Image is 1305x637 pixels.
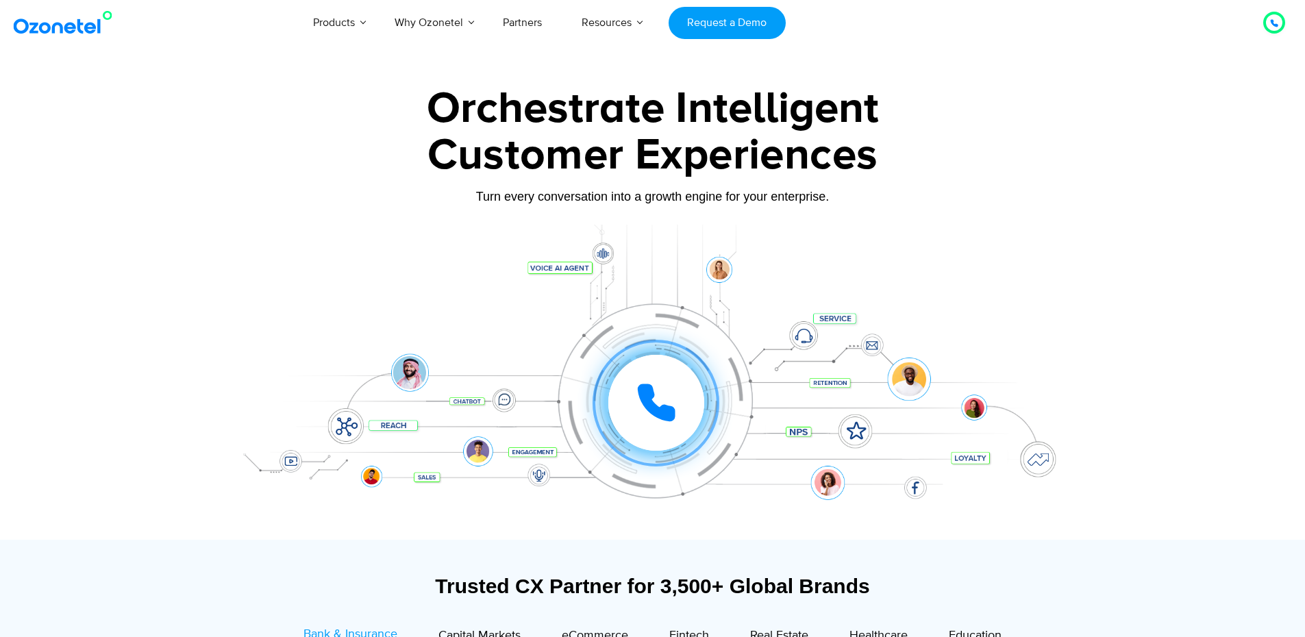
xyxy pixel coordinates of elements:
[225,123,1081,188] div: Customer Experiences
[225,87,1081,131] div: Orchestrate Intelligent
[669,7,786,39] a: Request a Demo
[225,189,1081,204] div: Turn every conversation into a growth engine for your enterprise.
[232,574,1074,598] div: Trusted CX Partner for 3,500+ Global Brands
